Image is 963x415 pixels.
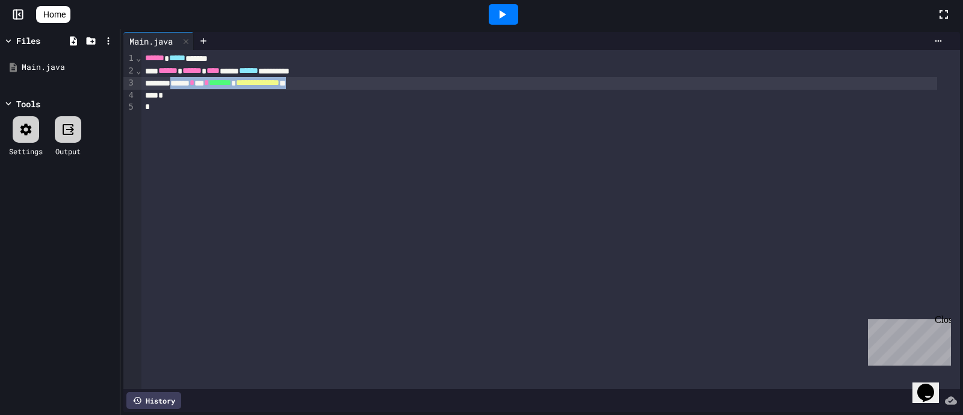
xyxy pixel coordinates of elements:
iframe: chat widget [863,314,951,366]
div: Files [16,34,40,47]
div: Main.java [22,61,116,73]
div: Settings [9,146,43,157]
div: History [126,392,181,409]
iframe: chat widget [912,367,951,403]
div: Main.java [123,32,194,50]
div: 5 [123,101,135,113]
div: 2 [123,65,135,78]
div: 3 [123,77,135,90]
div: Main.java [123,35,179,48]
div: 1 [123,52,135,65]
span: Fold line [135,53,141,63]
span: Fold line [135,66,141,75]
div: 4 [123,90,135,102]
div: Chat with us now!Close [5,5,83,76]
a: Home [36,6,70,23]
div: Tools [16,98,40,110]
div: Output [55,146,81,157]
span: Home [43,8,66,20]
